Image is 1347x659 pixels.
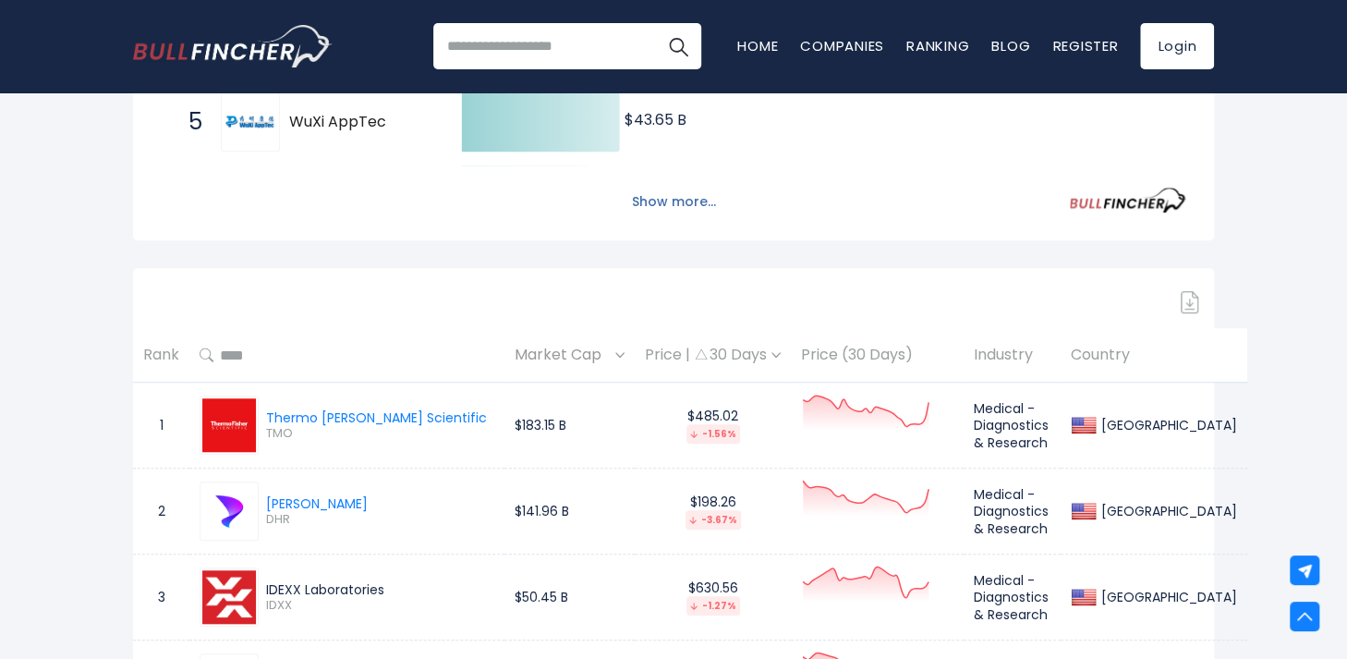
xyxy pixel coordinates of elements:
[737,36,778,55] a: Home
[1097,589,1237,605] div: [GEOGRAPHIC_DATA]
[133,25,333,67] img: Bullfincher logo
[655,23,701,69] button: Search
[504,383,635,469] td: $183.15 B
[133,469,189,555] td: 2
[266,581,494,598] div: IDEXX Laboratories
[800,36,884,55] a: Companies
[645,580,781,616] div: $630.56
[266,426,487,442] span: TMO
[266,512,368,528] span: DHR
[224,95,277,149] img: WuXi AppTec
[266,495,368,512] div: [PERSON_NAME]
[202,570,256,624] img: IDXX.png
[515,341,611,370] span: Market Cap
[200,482,368,541] a: [PERSON_NAME] DHR
[686,510,741,530] div: -3.67%
[791,328,964,383] th: Price (30 Days)
[686,596,740,616] div: -1.27%
[625,109,686,130] text: $43.65 B
[964,383,1061,469] td: Medical - Diagnostics & Research
[1052,36,1118,55] a: Register
[504,555,635,641] td: $50.45 B
[179,106,198,138] span: 5
[964,469,1061,555] td: Medical - Diagnostics & Research
[1097,503,1237,519] div: [GEOGRAPHIC_DATA]
[645,494,781,530] div: $198.26
[200,396,487,455] a: Thermo [PERSON_NAME] Scientific TMO
[266,409,487,426] div: Thermo [PERSON_NAME] Scientific
[504,469,635,555] td: $141.96 B
[289,113,429,132] span: WuXi AppTec
[991,36,1030,55] a: Blog
[621,187,727,217] button: Show more...
[202,398,256,452] img: TMO.png
[1061,328,1247,383] th: Country
[266,598,494,614] span: IDXX
[645,408,781,444] div: $485.02
[202,484,256,538] img: DHR.png
[964,555,1061,641] td: Medical - Diagnostics & Research
[906,36,969,55] a: Ranking
[964,328,1061,383] th: Industry
[686,424,740,444] div: -1.56%
[133,25,332,67] a: Go to homepage
[133,383,189,469] td: 1
[133,555,189,641] td: 3
[1140,23,1214,69] a: Login
[1097,417,1237,433] div: [GEOGRAPHIC_DATA]
[645,346,781,365] div: Price | 30 Days
[133,328,189,383] th: Rank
